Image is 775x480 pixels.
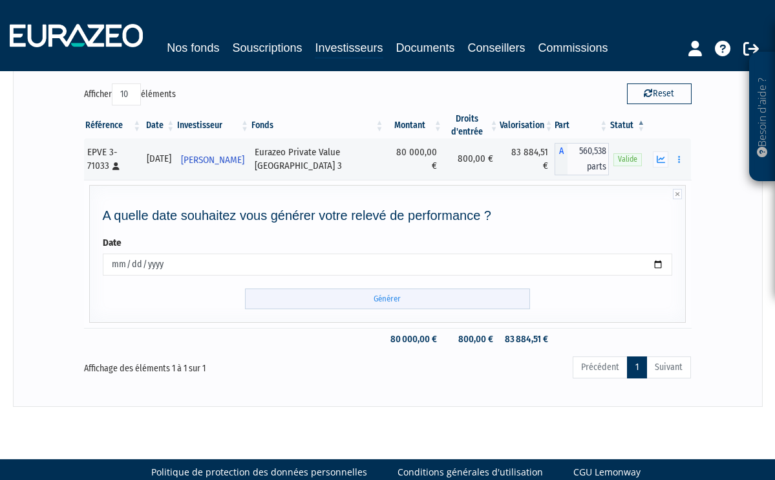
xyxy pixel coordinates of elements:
div: EPVE 3-71033 [87,146,138,173]
span: A [555,143,568,175]
a: Investisseurs [315,39,383,59]
a: Conseillers [468,39,526,57]
th: Investisseur: activer pour trier la colonne par ordre croissant [176,113,250,138]
button: Reset [627,83,692,104]
span: 560,538 parts [568,143,610,175]
a: Commissions [538,39,608,57]
td: 80 000,00 € [385,138,443,180]
i: [Français] Personne physique [112,162,120,170]
span: [PERSON_NAME] [181,148,244,172]
th: Part: activer pour trier la colonne par ordre croissant [555,113,610,138]
th: Date: activer pour trier la colonne par ordre croissant [142,113,176,138]
a: 1 [627,356,647,378]
td: 80 000,00 € [385,328,443,351]
a: Conditions générales d'utilisation [398,466,543,479]
span: Valide [613,153,642,166]
a: Politique de protection des données personnelles [151,466,367,479]
select: Afficheréléments [112,83,141,105]
div: Eurazeo Private Value [GEOGRAPHIC_DATA] 3 [255,146,380,173]
a: Souscriptions [232,39,302,57]
th: Droits d'entrée: activer pour trier la colonne par ordre croissant [443,113,500,138]
img: 1732889491-logotype_eurazeo_blanc_rvb.png [10,24,143,47]
th: Référence : activer pour trier la colonne par ordre croissant [84,113,143,138]
td: 800,00 € [443,328,500,351]
th: Fonds: activer pour trier la colonne par ordre croissant [250,113,385,138]
div: A - Eurazeo Private Value Europe 3 [555,143,610,175]
input: Générer [245,289,530,310]
a: Nos fonds [167,39,219,57]
label: Date [103,236,122,250]
a: CGU Lemonway [573,466,641,479]
a: Documents [396,39,455,57]
th: Statut : activer pour trier la colonne par ordre d&eacute;croissant [609,113,646,138]
td: 83 884,51 € [500,138,555,180]
a: [PERSON_NAME] [176,146,250,172]
h4: A quelle date souhaitez vous générer votre relevé de performance ? [103,208,673,223]
th: Valorisation: activer pour trier la colonne par ordre croissant [500,113,555,138]
i: Voir l'investisseur [240,172,245,196]
label: Afficher éléments [84,83,176,105]
div: [DATE] [147,152,171,166]
td: 800,00 € [443,138,500,180]
th: Montant: activer pour trier la colonne par ordre croissant [385,113,443,138]
div: Affichage des éléments 1 à 1 sur 1 [84,355,326,376]
p: Besoin d'aide ? [755,59,770,175]
td: 83 884,51 € [500,328,555,351]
